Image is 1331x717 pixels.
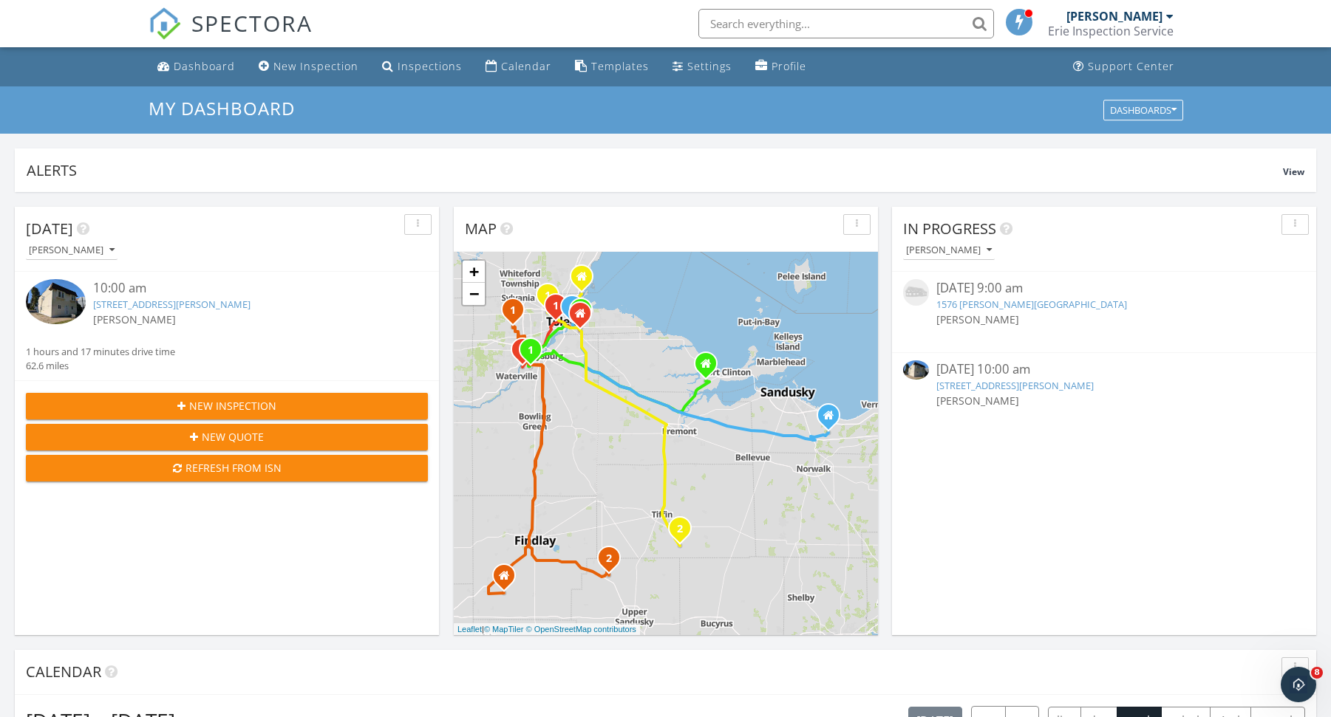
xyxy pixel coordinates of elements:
div: 10:00 am [93,279,395,298]
button: New Quote [26,424,428,450]
a: Zoom in [463,261,485,283]
div: 10203 River Rd, Huron OH 44839 [828,415,837,424]
span: [PERSON_NAME] [936,394,1019,408]
div: Templates [591,59,649,73]
a: Settings [667,53,738,80]
a: Support Center [1067,53,1180,80]
div: 62.6 miles [26,359,175,373]
div: [PERSON_NAME] [29,245,115,255]
span: In Progress [903,219,996,239]
img: house-placeholder-square-ca63347ab8c70e15b013bc22427d3df0f7f082c62ce06d78aee8ec4e70df452f.jpg [903,279,929,305]
div: 6605 S State Route 100, Tiffin, OH 44883 [680,528,689,537]
i: 1 [545,291,551,301]
div: 1155 Pinewood Ave, Toledo, OH 43607 [556,305,565,314]
div: [PERSON_NAME] [1066,9,1163,24]
div: 1 hours and 17 minutes drive time [26,345,175,359]
button: [PERSON_NAME] [26,241,118,261]
input: Search everything... [698,9,994,38]
i: 1 [528,346,534,356]
span: [PERSON_NAME] [93,312,176,326]
img: 9556769%2Fcover_photos%2FJ0pfSixQq6qUX0vu1Csd%2Fsmall.jpg [903,360,929,380]
div: Settings [687,59,732,73]
div: [DATE] 9:00 am [936,279,1271,298]
img: The Best Home Inspection Software - Spectora [149,7,181,40]
div: Calendar [501,59,551,73]
div: 68 Hidden Meadow Dr, Holland, OH 43528 [513,309,522,318]
button: [PERSON_NAME] [903,241,995,261]
div: | [454,623,640,636]
div: Alerts [27,160,1283,180]
button: New Inspection [26,393,428,419]
a: © OpenStreetMap contributors [526,625,636,634]
div: 438 High St, Carey, OH 43316 [609,558,618,566]
div: Profile [772,59,806,73]
div: Inspections [398,59,462,73]
a: 10:00 am [STREET_ADDRESS][PERSON_NAME] [PERSON_NAME] 1 hours and 17 minutes drive time 62.6 miles [26,279,428,373]
span: New Quote [202,429,264,445]
i: 1 [510,306,516,316]
div: Port Clinton OH 43452 [706,363,715,372]
span: [PERSON_NAME] [936,312,1019,326]
span: View [1283,165,1304,178]
span: SPECTORA [191,7,313,38]
div: Refresh from ISN [38,460,416,476]
i: 1 [553,301,559,312]
a: [DATE] 10:00 am [STREET_ADDRESS][PERSON_NAME] [PERSON_NAME] [903,360,1305,425]
a: Company Profile [749,53,812,80]
div: 2941 Jasik Dr, Toledo OH 43611 [582,276,590,285]
img: 9556769%2Fcover_photos%2FJ0pfSixQq6qUX0vu1Csd%2Fsmall.jpg [26,279,86,324]
a: Zoom out [463,283,485,305]
i: 1 [569,303,575,313]
a: Inspections [376,53,468,80]
div: [PERSON_NAME] [906,245,992,255]
a: Leaflet [457,625,482,634]
a: [DATE] 9:00 am 1576 [PERSON_NAME][GEOGRAPHIC_DATA] [PERSON_NAME] [903,279,1305,344]
a: © MapTiler [484,625,524,634]
div: Erie Inspection Service [1048,24,1174,38]
div: New Inspection [273,59,358,73]
div: 18770 Twp Rd 59, Rawson OH 45881 [504,575,513,584]
i: 2 [606,554,612,564]
div: 2750 Pickle Rd, Apt 79, Oregon OH 43616 [580,313,589,322]
a: Calendar [480,53,557,80]
span: Calendar [26,662,101,682]
a: 1576 [PERSON_NAME][GEOGRAPHIC_DATA] [936,298,1127,311]
span: My Dashboard [149,96,295,120]
i: 2 [520,346,525,356]
span: 8 [1311,667,1323,679]
a: New Inspection [253,53,364,80]
a: Dashboard [152,53,241,80]
a: SPECTORA [149,20,313,51]
span: New Inspection [189,398,276,414]
span: Map [465,219,497,239]
button: Dashboards [1103,100,1183,120]
a: [STREET_ADDRESS][PERSON_NAME] [936,379,1094,392]
div: [DATE] 10:00 am [936,360,1271,379]
iframe: Intercom live chat [1281,667,1316,702]
a: [STREET_ADDRESS][PERSON_NAME] [93,298,251,311]
i: 2 [677,524,683,535]
span: [DATE] [26,219,73,239]
div: 1824 Crossfields Rd, Perrysburg, OH 43551 [531,349,539,358]
a: Templates [569,53,655,80]
button: Refresh from ISN [26,455,428,481]
div: Support Center [1088,59,1174,73]
div: 3147 Sherbrooke Rd, Toledo, OH 43606 [548,295,556,303]
div: Dashboard [174,59,235,73]
div: Dashboards [1110,105,1177,115]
